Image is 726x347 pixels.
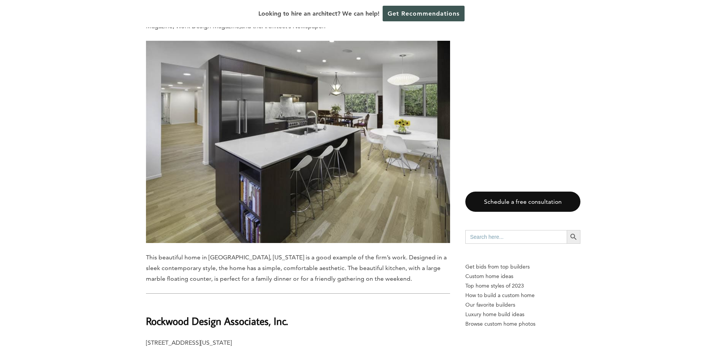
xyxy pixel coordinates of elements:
[465,300,580,310] a: Our favorite builders
[146,314,288,328] b: Rockwood Design Associates, Inc.
[580,292,717,338] iframe: Drift Widget Chat Controller
[465,230,567,244] input: Search here...
[465,262,580,272] p: Get bids from top builders
[465,291,580,300] a: How to build a custom home
[146,339,232,346] b: [STREET_ADDRESS][US_STATE]
[465,281,580,291] a: Top home styles of 2023
[465,319,580,329] a: Browse custom home photos
[146,254,447,282] span: This beautiful home in [GEOGRAPHIC_DATA], [US_STATE] is a good example of the firm’s work. Design...
[465,272,580,281] a: Custom home ideas
[465,192,580,212] a: Schedule a free consultation
[465,310,580,319] a: Luxury home build ideas
[383,6,465,21] a: Get Recommendations
[569,233,578,241] svg: Search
